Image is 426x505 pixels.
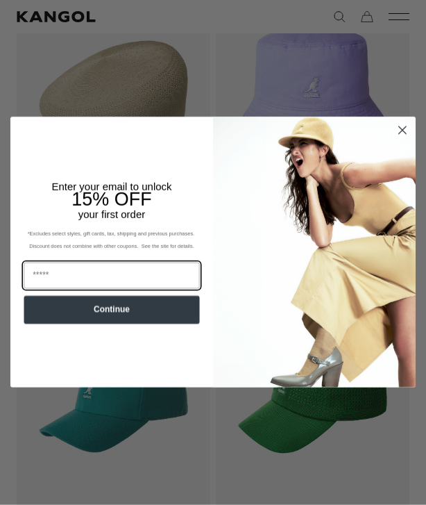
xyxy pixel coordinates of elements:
button: Continue [24,296,199,324]
span: *Excludes select styles, gift cards, tax, shipping and previous purchases. Discount does not comb... [28,231,196,249]
span: Enter your email to unlock [51,181,171,192]
img: 93be19ad-e773-4382-80b9-c9d740c9197f.jpeg [213,117,416,388]
input: Email [24,263,199,288]
span: 15% OFF [71,188,151,210]
button: Close dialog [393,122,411,140]
span: your first order [78,208,146,220]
